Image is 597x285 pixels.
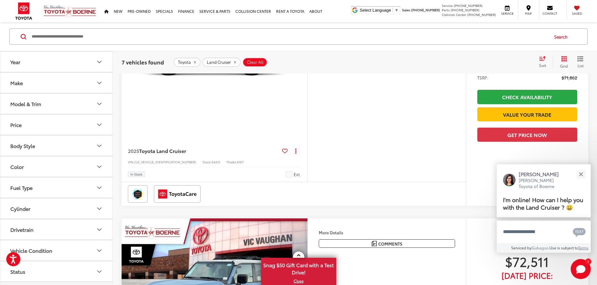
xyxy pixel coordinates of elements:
[96,121,103,129] div: Price
[128,147,139,154] span: 2025
[0,94,113,114] button: Model & TrimModel & Trim
[0,261,113,282] button: StatusStatus
[212,160,220,164] span: 54412
[10,247,52,253] div: Vehicle Condition
[477,107,577,121] a: Value Your Trade
[122,58,164,65] span: 7 vehicles found
[0,219,113,240] button: DrivetrainDrivetrain
[295,148,296,153] span: dropdown dots
[262,258,336,277] span: Snag $50 Gift Card with a Test Drive!
[96,226,103,233] div: Drivetrain
[578,245,589,250] a: Terms
[542,11,557,16] span: Contact
[395,8,399,13] span: ▼
[0,240,113,261] button: Vehicle ConditionVehicle Condition
[454,3,483,8] span: [PHONE_NUMBER]
[0,198,113,219] button: CylinderCylinder
[243,57,267,67] button: Clear All
[10,143,35,149] div: Body Style
[573,227,586,237] svg: Text
[31,29,548,44] input: Search by Make, Model, or Keyword
[227,160,237,164] span: Model:
[549,245,578,250] span: Use is subject to
[0,135,113,156] button: Body StyleBody Style
[247,59,264,64] span: Clear All
[536,56,553,68] button: Select sort value
[511,245,532,250] span: Serviced by
[207,59,231,64] span: Land Cruiser
[497,164,591,253] div: Close[PERSON_NAME][PERSON_NAME] Toyota of BoerneI'm online! How can I help you with the Land Crui...
[521,11,535,16] span: Map
[451,8,479,12] span: [PHONE_NUMBER]
[562,74,577,81] span: $71,862
[570,11,584,16] span: Saved
[10,122,22,128] div: Price
[0,115,113,135] button: PricePrice
[411,8,440,12] span: [PHONE_NUMBER]
[128,160,134,164] span: VIN:
[128,147,280,154] a: 2025Toyota Land Cruiser
[10,206,30,211] div: Cylinder
[155,186,199,201] img: ToyotaCare Vic Vaughan Toyota of Boerne Boerne TX
[500,11,514,16] span: Service
[532,245,549,250] a: Gubagoo.
[286,171,292,177] span: Ice
[319,230,455,235] h4: More Details
[519,177,565,190] p: [PERSON_NAME] Toyota of Boerne
[294,171,301,177] span: Ext.
[477,253,577,269] span: $72,511
[202,57,241,67] button: remove Land%20Cruiser
[574,167,588,181] button: Close
[571,225,588,239] button: Chat with SMS
[442,12,466,17] span: Collision Center
[571,259,591,279] svg: Start Chat
[10,268,25,274] div: Status
[477,128,577,142] button: Get Price Now
[96,100,103,108] div: Model & Trim
[553,56,573,68] button: Grid View
[372,241,377,246] img: Comments
[477,272,577,278] span: [DATE] Price:
[10,226,34,232] div: Drivetrain
[96,247,103,254] div: Vehicle Condition
[442,3,453,8] span: Service
[467,12,496,17] span: [PHONE_NUMBER]
[10,101,41,107] div: Model & Trim
[237,160,244,164] span: 6167
[0,177,113,198] button: Fuel TypeFuel Type
[130,173,142,176] span: In Stock
[587,260,589,263] span: 1
[10,59,20,65] div: Year
[174,57,201,67] button: remove Toyota
[497,221,591,243] textarea: Type your message
[134,160,196,164] span: [US_VEHICLE_IDENTIFICATION_NUMBER]
[519,170,565,177] p: [PERSON_NAME]
[477,90,577,104] a: Check Availability
[0,156,113,177] button: ColorColor
[0,52,113,72] button: YearYear
[360,8,391,13] span: Select Language
[96,58,103,66] div: Year
[560,63,568,68] span: Grid
[96,268,103,275] div: Status
[360,8,399,13] a: Select Language​
[10,164,24,170] div: Color
[10,185,33,191] div: Fuel Type
[96,142,103,150] div: Body Style
[96,163,103,170] div: Color
[96,184,103,191] div: Fuel Type
[477,74,488,81] span: TSRP:
[378,241,402,247] span: Comments
[577,63,584,68] span: List
[0,73,113,93] button: MakeMake
[96,205,103,212] div: Cylinder
[139,147,186,154] span: Toyota Land Cruiser
[290,145,301,156] button: Actions
[503,195,583,211] span: I'm online! How can I help you with the Land Cruiser ? 😀
[539,63,546,68] span: Sort
[402,8,410,12] span: Sales
[10,80,23,86] div: Make
[129,186,146,201] img: Toyota Safety Sense Vic Vaughan Toyota of Boerne Boerne TX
